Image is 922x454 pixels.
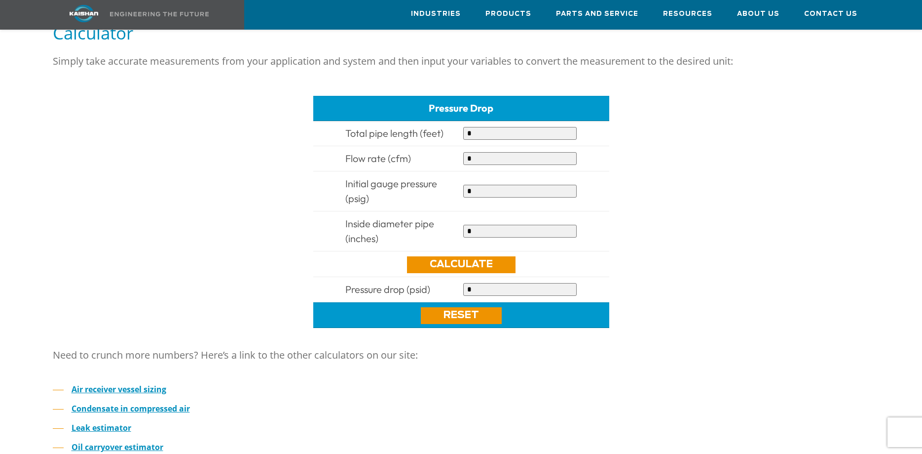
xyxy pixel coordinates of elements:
[804,0,857,27] a: Contact Us
[345,283,430,295] span: Pressure drop (psid)
[72,442,163,453] a: Oil carryover estimator
[345,127,443,139] span: Total pipe length (feet)
[345,177,437,205] span: Initial gauge pressure (psig)
[429,102,493,114] span: Pressure Drop
[53,22,870,44] h5: Calculator
[53,51,870,71] p: Simply take accurate measurements from your application and system and then input your variables ...
[804,8,857,20] span: Contact Us
[110,12,209,16] img: Engineering the future
[345,217,434,245] span: Inside diameter pipe (inches)
[47,5,121,22] img: kaishan logo
[407,256,516,273] a: Calculate
[345,152,411,165] span: Flow rate (cfm)
[556,8,638,20] span: Parts and Service
[737,0,779,27] a: About Us
[737,8,779,20] span: About Us
[53,345,870,365] p: Need to crunch more numbers? Here’s a link to the other calculators on our site:
[485,8,531,20] span: Products
[556,0,638,27] a: Parts and Service
[72,422,131,433] a: Leak estimator
[72,403,190,414] a: Condensate in compressed air
[411,0,461,27] a: Industries
[421,307,502,324] a: Reset
[72,384,166,395] a: Air receiver vessel sizing
[485,0,531,27] a: Products
[411,8,461,20] span: Industries
[663,8,712,20] span: Resources
[663,0,712,27] a: Resources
